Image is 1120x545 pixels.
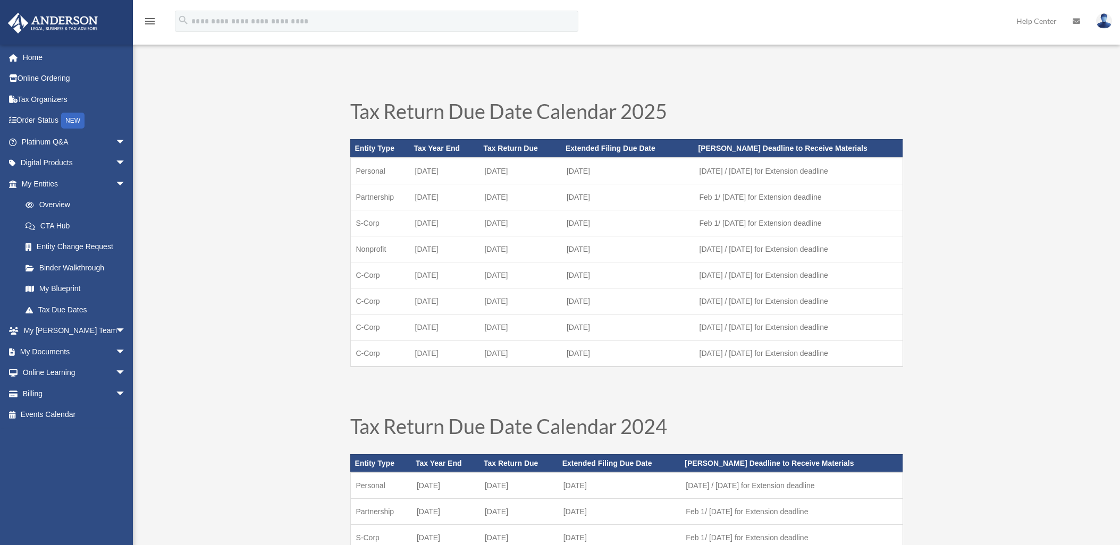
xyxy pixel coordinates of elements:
th: Tax Year End [411,454,479,472]
img: Anderson Advisors Platinum Portal [5,13,101,33]
td: [DATE] / [DATE] for Extension deadline [694,262,903,288]
td: Partnership [350,499,411,525]
a: Online Ordering [7,68,142,89]
td: [DATE] [410,184,479,210]
th: Entity Type [350,139,410,157]
td: [DATE] [479,314,561,340]
td: [DATE] [410,158,479,184]
a: My Blueprint [15,278,142,300]
a: Digital Productsarrow_drop_down [7,152,142,174]
span: arrow_drop_down [115,131,137,153]
a: CTA Hub [15,215,142,236]
a: My Documentsarrow_drop_down [7,341,142,362]
td: [DATE] [561,340,694,367]
td: [DATE] [479,288,561,314]
a: Entity Change Request [15,236,142,258]
img: User Pic [1096,13,1112,29]
td: [DATE] [561,314,694,340]
th: Entity Type [350,454,411,472]
a: Tax Organizers [7,89,142,110]
th: Tax Year End [410,139,479,157]
td: Nonprofit [350,236,410,262]
td: [DATE] [561,210,694,236]
td: [DATE] [410,262,479,288]
td: [DATE] / [DATE] for Extension deadline [694,288,903,314]
td: C-Corp [350,288,410,314]
td: Personal [350,158,410,184]
a: Overview [15,194,142,216]
span: arrow_drop_down [115,320,137,342]
td: [DATE] / [DATE] for Extension deadline [680,472,903,499]
td: [DATE] [561,184,694,210]
a: Billingarrow_drop_down [7,383,142,404]
td: [DATE] [561,288,694,314]
td: [DATE] [479,340,561,367]
div: NEW [61,113,85,129]
th: [PERSON_NAME] Deadline to Receive Materials [694,139,903,157]
a: Order StatusNEW [7,110,142,132]
td: [DATE] / [DATE] for Extension deadline [694,158,903,184]
td: [DATE] / [DATE] for Extension deadline [694,340,903,367]
td: Feb 1/ [DATE] for Extension deadline [694,210,903,236]
td: S-Corp [350,210,410,236]
a: My [PERSON_NAME] Teamarrow_drop_down [7,320,142,342]
td: [DATE] / [DATE] for Extension deadline [694,236,903,262]
h1: Tax Return Due Date Calendar 2024 [350,416,903,441]
td: [DATE] [479,210,561,236]
td: C-Corp [350,314,410,340]
td: [DATE] [479,499,558,525]
td: [DATE] [479,236,561,262]
td: Feb 1/ [DATE] for Extension deadline [680,499,903,525]
td: [DATE] [558,472,681,499]
td: Feb 1/ [DATE] for Extension deadline [694,184,903,210]
th: Extended Filing Due Date [558,454,681,472]
td: [DATE] [479,262,561,288]
i: search [178,14,189,26]
td: [DATE] [410,210,479,236]
span: arrow_drop_down [115,362,137,384]
td: [DATE] [411,472,479,499]
th: Tax Return Due [479,454,558,472]
td: [DATE] [410,314,479,340]
td: [DATE] [558,499,681,525]
span: arrow_drop_down [115,383,137,405]
a: Binder Walkthrough [15,257,142,278]
td: [DATE] [410,340,479,367]
h1: Tax Return Due Date Calendar 2025 [350,101,903,126]
td: C-Corp [350,262,410,288]
td: Personal [350,472,411,499]
a: Home [7,47,142,68]
td: [DATE] [561,236,694,262]
td: [DATE] [479,184,561,210]
td: [DATE] [561,158,694,184]
td: [DATE] [410,288,479,314]
th: Extended Filing Due Date [561,139,694,157]
td: [DATE] [479,158,561,184]
td: [DATE] [561,262,694,288]
a: Tax Due Dates [15,299,137,320]
td: [DATE] [411,499,479,525]
a: menu [144,19,156,28]
a: Events Calendar [7,404,142,425]
span: arrow_drop_down [115,173,137,195]
a: My Entitiesarrow_drop_down [7,173,142,194]
td: [DATE] [410,236,479,262]
i: menu [144,15,156,28]
th: Tax Return Due [479,139,561,157]
span: arrow_drop_down [115,152,137,174]
td: [DATE] / [DATE] for Extension deadline [694,314,903,340]
a: Platinum Q&Aarrow_drop_down [7,131,142,152]
td: C-Corp [350,340,410,367]
td: [DATE] [479,472,558,499]
td: Partnership [350,184,410,210]
th: [PERSON_NAME] Deadline to Receive Materials [680,454,903,472]
a: Online Learningarrow_drop_down [7,362,142,384]
span: arrow_drop_down [115,341,137,363]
